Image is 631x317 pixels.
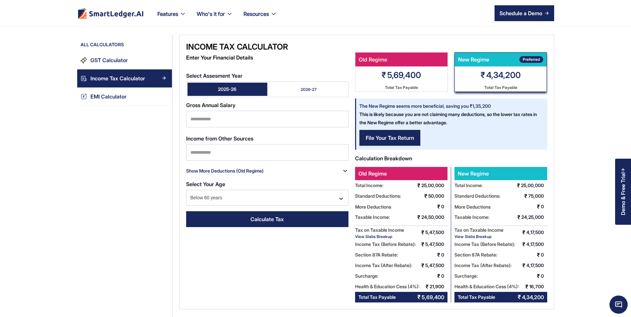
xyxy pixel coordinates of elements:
div: ₹ [421,260,424,271]
div: ₹ [382,69,386,81]
form: Email Form [186,69,348,231]
div: 4,17,500 [526,227,547,238]
div: ₹ [417,292,421,302]
div: ₹ [522,239,525,250]
a: Schedule a Demo [495,5,554,21]
img: footer logo [77,8,144,19]
div: 2025-26 [218,86,237,93]
div: 25,00,000 [421,180,447,191]
div: 5,69,400 [387,69,421,81]
div: Below 60 years [186,190,348,206]
div: View Slabs Breakup [454,234,503,239]
div: Old Regime [355,167,447,180]
div: 0 [541,201,547,212]
div: Income Tax (After Rebate): [454,260,512,271]
img: Arrow Right Blue [162,58,166,62]
div: GST Calculator [90,56,128,65]
div: Surcharge: [454,271,478,281]
div: This is likely because you are not claiming many deductions, so the lower tax rates in the New Re... [356,99,544,127]
div: Enter Your Financial Details [186,52,348,63]
div: Total Income: [355,180,384,191]
div: Calculation Breakdown [355,153,547,164]
div: Schedule a Demo [500,9,542,17]
div: Resources [238,9,282,26]
div: 24,50,000 [421,212,447,222]
img: Arrow Right Blue [162,76,166,80]
img: mingcute_down-line [342,168,348,174]
div: 25,00,000 [521,180,547,191]
div: 0 [441,201,447,212]
div: 4,17,500 [526,239,547,250]
div: ₹ [437,201,440,212]
div: ₹ [437,271,440,281]
div: Features [157,9,178,19]
div: ₹ [437,250,440,260]
div: ₹ [417,212,420,222]
div: Total Tax Payable [484,83,517,92]
div: 4,34,200 [522,292,544,302]
div: More Deductions [454,203,491,211]
div: Standard Deductions: [355,191,401,201]
img: mingcute_down-line [338,195,344,202]
div: 21,900 [430,281,447,292]
strong: Income from Other Sources [186,135,253,142]
div: Who's it for [197,9,225,19]
div: 5,47,500 [425,260,447,271]
label: Select Assesment Year [186,73,348,79]
div: Calculate Tax [250,215,284,223]
strong: Select Your Age [186,181,225,187]
div: 5,47,500 [425,239,447,250]
div: 5,69,400 [422,292,444,302]
div: View Slabs Breakup [355,234,404,239]
div: ₹ [417,180,420,191]
div: ₹ [518,292,521,302]
div: ₹ [522,260,525,271]
a: home [77,8,144,19]
div: ₹ [421,227,424,238]
div: 75,000 [528,191,547,201]
div: EMI Calculator [90,92,127,101]
div: Taxable Income: [355,212,390,222]
div: ₹ [424,191,427,201]
div: Demo & Free Trial [620,172,626,215]
div: Who's it for [191,9,238,26]
div: Total Income: [454,180,483,191]
strong: Gross Annual Salary [186,102,236,108]
div: Preferred [523,56,540,63]
div: ₹ [537,201,540,212]
div: ₹ [481,69,485,81]
div: New Regime [455,53,520,66]
div: Income Tax (Before Rebate): [355,239,416,250]
div: ₹ [517,212,520,222]
div: ₹ [537,271,540,281]
div: Income Tax Calculator [90,74,145,83]
a: Calculate Tax [186,211,348,227]
div: 4,17,500 [526,260,547,271]
strong: The New Regime seems more beneficial, saving you ₹1,35,200 [359,103,491,109]
div: Standard Deductions: [454,191,500,201]
div: ₹ [537,250,540,260]
a: Income Tax CalculatorArrow Right Blue [77,69,172,88]
div: Section 87A Rebate: [454,250,498,260]
div: New Regime [454,167,501,180]
div: Surcharge: [355,271,379,281]
div: Section 87A Rebate: [355,250,398,260]
div: ₹ [426,281,429,292]
div: 0 [541,250,547,260]
img: arrow right icon [545,11,549,15]
div: Income Tax (Before Rebate): [454,239,515,250]
div: Resources [243,9,269,19]
div: Total Tax Payable [358,292,396,302]
div: Health & Education Cess (4%): [355,281,420,292]
a: EMI CalculatorArrow Right Blue [77,88,172,106]
div: File Your Tax Return [366,134,414,142]
div: 50,000 [428,191,447,201]
div: 0 [541,271,547,281]
div: Features [152,9,191,26]
div: ₹ [421,239,424,250]
div: 2026-27 [301,87,317,92]
div: Show More Deductions (Old Regime) [186,166,264,176]
div: Total Tax Payable [458,292,495,302]
div: All Calculators [77,41,172,51]
a: File Your Tax Return [359,130,420,146]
